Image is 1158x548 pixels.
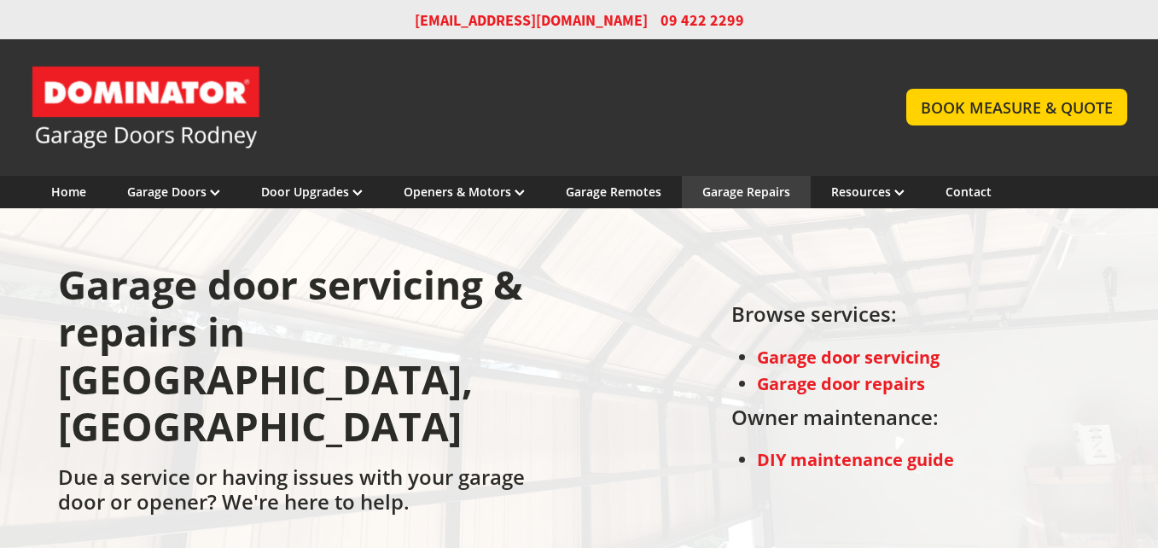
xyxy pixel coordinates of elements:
h2: Owner maintenance: [731,405,954,438]
a: Door Upgrades [261,184,363,200]
h1: Garage door servicing & repairs in [GEOGRAPHIC_DATA], [GEOGRAPHIC_DATA] [58,261,573,465]
a: Garage Remotes [566,184,661,200]
a: Garage Repairs [702,184,790,200]
a: Contact [946,184,992,200]
a: Resources [831,184,905,200]
a: DIY maintenance guide [757,448,954,471]
a: [EMAIL_ADDRESS][DOMAIN_NAME] [415,10,648,31]
a: Garage door servicing [757,346,940,369]
a: Garage door repairs [757,372,925,395]
a: Garage Doors [127,184,220,200]
h2: Due a service or having issues with your garage door or opener? We're here to help. [58,465,573,522]
h2: Browse services: [731,302,954,335]
a: BOOK MEASURE & QUOTE [906,89,1127,125]
a: Home [51,184,86,200]
a: Openers & Motors [404,184,525,200]
span: 09 422 2299 [660,10,744,31]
